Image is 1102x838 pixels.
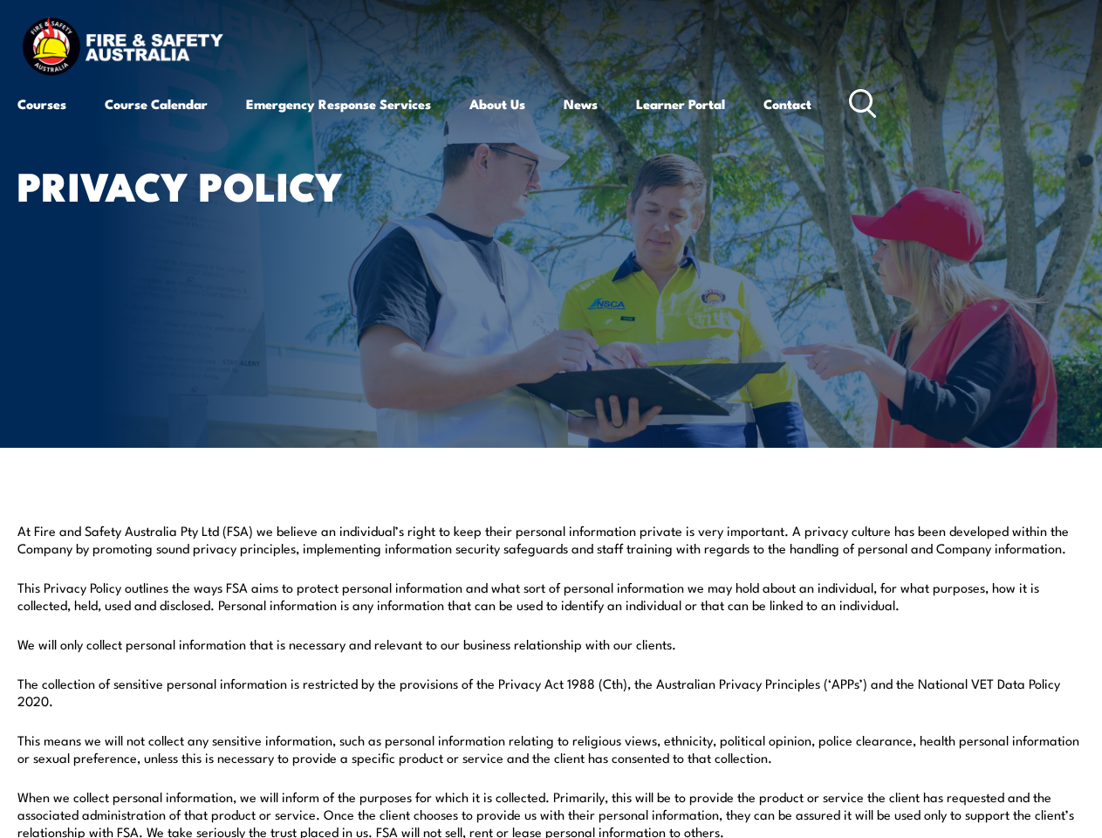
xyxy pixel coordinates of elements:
a: Learner Portal [636,83,725,125]
a: Course Calendar [105,83,208,125]
h1: Privacy Policy [17,168,448,202]
a: Contact [763,83,811,125]
p: At Fire and Safety Australia Pty Ltd (FSA) we believe an individual’s right to keep their persona... [17,522,1085,557]
a: Courses [17,83,66,125]
a: News [564,83,598,125]
p: This Privacy Policy outlines the ways FSA aims to protect personal information and what sort of p... [17,579,1085,614]
p: The collection of sensitive personal information is restricted by the provisions of the Privacy A... [17,675,1085,710]
a: Emergency Response Services [246,83,431,125]
a: About Us [469,83,525,125]
p: This means we will not collect any sensitive information, such as personal information relating t... [17,732,1085,766]
p: We will only collect personal information that is necessary and relevant to our business relation... [17,635,1085,653]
